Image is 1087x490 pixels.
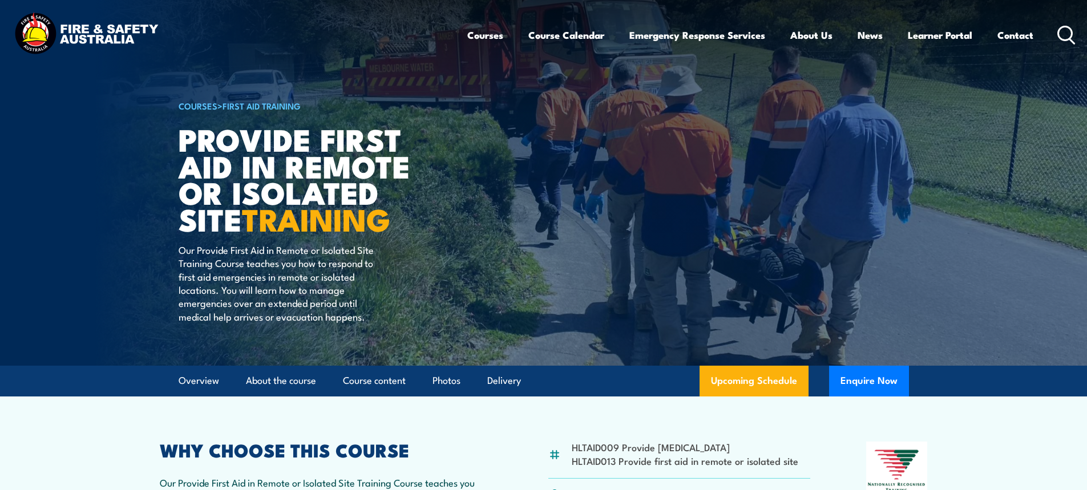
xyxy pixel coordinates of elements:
[908,20,972,50] a: Learner Portal
[629,20,765,50] a: Emergency Response Services
[829,366,909,396] button: Enquire Now
[223,99,301,112] a: First Aid Training
[160,442,493,457] h2: WHY CHOOSE THIS COURSE
[433,366,460,396] a: Photos
[467,20,503,50] a: Courses
[179,243,387,323] p: Our Provide First Aid in Remote or Isolated Site Training Course teaches you how to respond to fi...
[572,440,798,453] li: HLTAID009 Provide [MEDICAL_DATA]
[997,20,1033,50] a: Contact
[242,195,390,242] strong: TRAINING
[179,366,219,396] a: Overview
[858,20,883,50] a: News
[528,20,604,50] a: Course Calendar
[179,99,217,112] a: COURSES
[246,366,316,396] a: About the course
[179,99,460,112] h6: >
[487,366,521,396] a: Delivery
[572,454,798,467] li: HLTAID013 Provide first aid in remote or isolated site
[179,125,460,232] h1: Provide First Aid in Remote or Isolated Site
[700,366,809,396] a: Upcoming Schedule
[790,20,833,50] a: About Us
[343,366,406,396] a: Course content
